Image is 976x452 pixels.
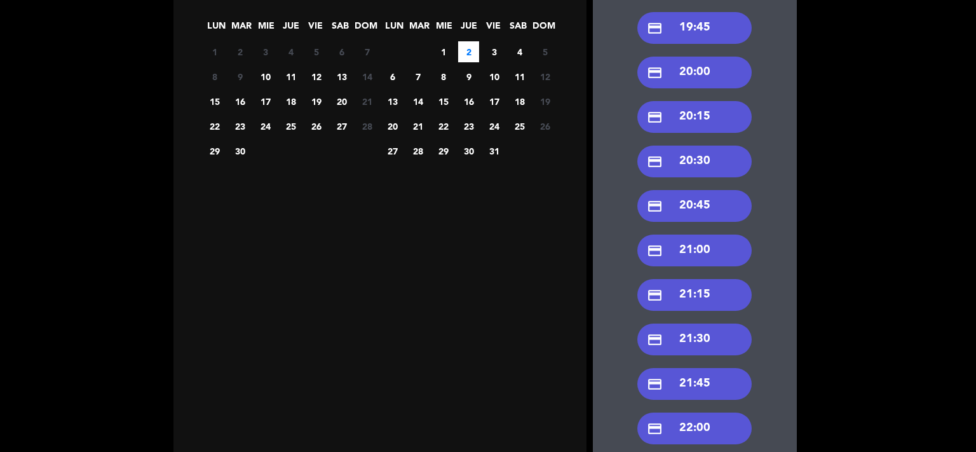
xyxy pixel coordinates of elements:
span: 3 [484,41,505,62]
span: 14 [356,66,377,87]
span: MIE [255,18,276,39]
span: 8 [433,66,454,87]
span: 11 [280,66,301,87]
div: 20:45 [637,190,752,222]
span: 14 [407,91,428,112]
span: 11 [509,66,530,87]
span: 3 [255,41,276,62]
span: DOM [532,18,553,39]
span: 1 [433,41,454,62]
span: 24 [484,116,505,137]
span: LUN [206,18,227,39]
div: 22:00 [637,413,752,444]
span: 19 [534,91,555,112]
div: 21:15 [637,279,752,311]
span: 22 [204,116,225,137]
span: 18 [280,91,301,112]
span: 25 [509,116,530,137]
span: 13 [382,91,403,112]
i: credit_card [647,332,663,348]
span: 5 [534,41,555,62]
span: 16 [229,91,250,112]
div: 20:30 [637,146,752,177]
span: 17 [255,91,276,112]
span: 13 [331,66,352,87]
span: 17 [484,91,505,112]
i: credit_card [647,109,663,125]
span: 26 [306,116,327,137]
span: VIE [483,18,504,39]
span: 24 [255,116,276,137]
span: VIE [305,18,326,39]
span: 30 [229,140,250,161]
span: 23 [229,116,250,137]
i: credit_card [647,243,663,259]
div: 20:00 [637,57,752,88]
span: 4 [509,41,530,62]
span: JUE [280,18,301,39]
span: 31 [484,140,505,161]
span: 25 [280,116,301,137]
span: 28 [407,140,428,161]
span: 2 [458,41,479,62]
span: 16 [458,91,479,112]
span: 27 [331,116,352,137]
span: 9 [229,66,250,87]
span: MAR [231,18,252,39]
span: JUE [458,18,479,39]
span: 27 [382,140,403,161]
i: credit_card [647,20,663,36]
span: 20 [331,91,352,112]
span: MIE [433,18,454,39]
div: 21:30 [637,324,752,355]
span: 5 [306,41,327,62]
div: 19:45 [637,12,752,44]
span: DOM [355,18,376,39]
i: credit_card [647,287,663,303]
span: 1 [204,41,225,62]
span: 6 [382,66,403,87]
div: 20:15 [637,101,752,133]
span: 7 [356,41,377,62]
i: credit_card [647,154,663,170]
i: credit_card [647,198,663,214]
span: 10 [484,66,505,87]
span: MAR [409,18,430,39]
span: 7 [407,66,428,87]
span: 23 [458,116,479,137]
span: 4 [280,41,301,62]
span: 22 [433,116,454,137]
span: 10 [255,66,276,87]
span: 21 [407,116,428,137]
span: 9 [458,66,479,87]
span: 26 [534,116,555,137]
span: 19 [306,91,327,112]
span: 20 [382,116,403,137]
span: 21 [356,91,377,112]
i: credit_card [647,421,663,437]
i: credit_card [647,65,663,81]
span: 29 [433,140,454,161]
span: 15 [204,91,225,112]
span: 29 [204,140,225,161]
span: 15 [433,91,454,112]
span: 18 [509,91,530,112]
span: 8 [204,66,225,87]
span: LUN [384,18,405,39]
div: 21:45 [637,368,752,400]
span: 2 [229,41,250,62]
span: 12 [534,66,555,87]
i: credit_card [647,376,663,392]
span: 28 [356,116,377,137]
span: 6 [331,41,352,62]
span: 12 [306,66,327,87]
span: 30 [458,140,479,161]
div: 21:00 [637,235,752,266]
span: SAB [330,18,351,39]
span: SAB [508,18,529,39]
